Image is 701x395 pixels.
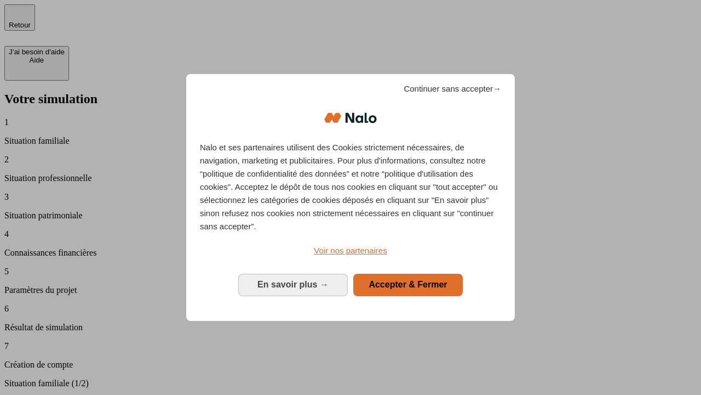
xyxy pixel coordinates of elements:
a: Voir nos partenaires [200,244,501,257]
button: En savoir plus: Configurer vos consentements [238,274,348,296]
p: Nalo et ses partenaires utilisent des Cookies strictement nécessaires, de navigation, marketing e... [200,141,501,233]
div: Bienvenue chez Nalo Gestion du consentement [186,74,515,320]
span: Accepter & Fermer [369,280,447,289]
span: Continuer sans accepter→ [404,82,501,95]
img: Logo [324,101,377,134]
span: Voir nos partenaires [314,246,387,255]
button: Accepter & Fermer: Accepter notre traitement des données et fermer [353,274,463,296]
span: En savoir plus → [257,280,329,289]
